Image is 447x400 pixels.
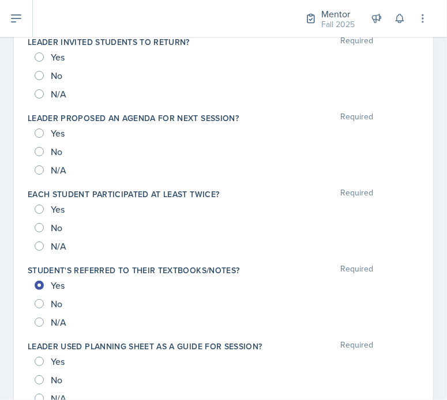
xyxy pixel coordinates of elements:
[28,112,239,124] label: Leader proposed an agenda for next session?
[340,341,373,352] span: Required
[51,280,65,291] span: Yes
[51,316,66,328] span: N/A
[51,298,62,310] span: No
[321,18,355,31] div: Fall 2025
[51,356,65,367] span: Yes
[51,70,62,81] span: No
[51,127,65,139] span: Yes
[340,188,373,200] span: Required
[28,341,262,352] label: Leader used planning sheet as a guide for session?
[340,265,373,276] span: Required
[340,36,373,48] span: Required
[340,112,373,124] span: Required
[51,203,65,215] span: Yes
[51,222,62,233] span: No
[28,36,190,48] label: Leader invited students to return?
[321,7,355,21] div: Mentor
[28,265,239,276] label: Student's referred to their textbooks/notes?
[51,51,65,63] span: Yes
[51,88,66,100] span: N/A
[51,164,66,176] span: N/A
[51,374,62,386] span: No
[51,240,66,252] span: N/A
[28,188,219,200] label: Each student participated at least twice?
[51,146,62,157] span: No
